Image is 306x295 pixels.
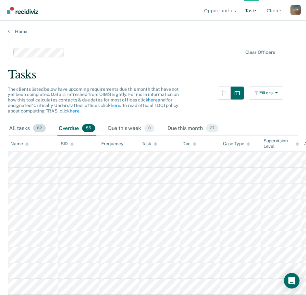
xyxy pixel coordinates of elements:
[82,124,95,133] span: 55
[284,273,300,289] div: Open Intercom Messenger
[70,108,79,113] a: here
[10,141,29,147] div: Name
[107,122,156,136] div: Due this week0
[8,68,298,81] div: Tasks
[223,141,250,147] div: Case Type
[101,141,124,147] div: Frequency
[148,97,157,102] a: here
[290,5,301,15] button: Profile dropdown button
[8,122,47,136] div: All tasks82
[290,5,301,15] div: R C
[245,50,275,55] div: Clear officers
[57,122,96,136] div: Overdue55
[111,103,120,108] a: here
[144,124,154,133] span: 0
[166,122,220,136] div: Due this month27
[249,87,283,100] button: Filters
[33,124,46,133] span: 82
[142,141,157,147] div: Task
[263,138,299,149] div: Supervision Level
[206,124,218,133] span: 27
[182,141,197,147] div: Due
[8,87,179,113] span: The clients listed below have upcoming requirements due this month that have not yet been complet...
[61,141,74,147] div: SID
[8,29,298,34] a: Home
[7,7,38,14] img: Recidiviz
